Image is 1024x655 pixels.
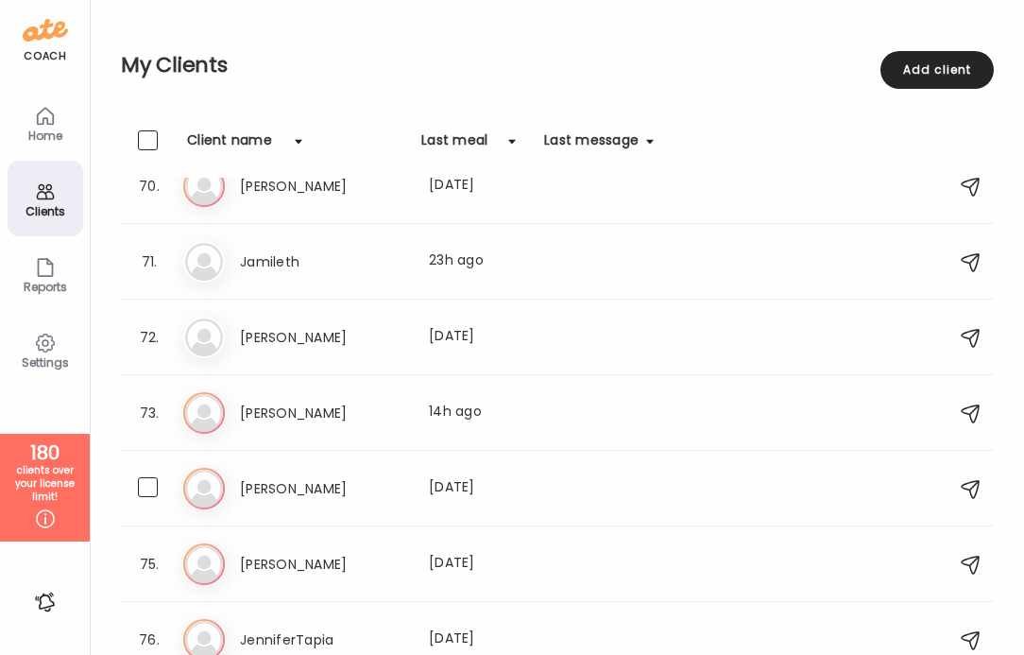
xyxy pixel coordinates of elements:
div: 14h ago [429,402,529,424]
h2: My Clients [121,51,994,79]
div: Home [11,129,79,142]
div: [DATE] [429,553,529,576]
h3: [PERSON_NAME] [240,553,406,576]
div: coach [24,48,66,64]
div: 75. [138,553,161,576]
div: 180 [7,441,83,464]
div: 73. [138,402,161,424]
div: Clients [11,205,79,217]
div: Reports [11,281,79,293]
h3: Jamileth [240,250,406,273]
div: Client name [187,130,272,161]
div: Settings [11,356,79,369]
div: [DATE] [429,175,529,198]
div: [DATE] [429,477,529,500]
div: [DATE] [429,326,529,349]
h3: [PERSON_NAME] [240,175,406,198]
h3: [PERSON_NAME] [240,477,406,500]
h3: [PERSON_NAME] [240,402,406,424]
div: [DATE] [429,629,529,651]
div: clients over your license limit! [7,464,83,504]
div: 70. [138,175,161,198]
h3: JenniferTapia [240,629,406,651]
div: 23h ago [429,250,529,273]
div: 72. [138,326,161,349]
div: 71. [138,250,161,273]
div: 76. [138,629,161,651]
div: Last meal [421,130,487,161]
h3: [PERSON_NAME] [240,326,406,349]
div: Add client [880,51,994,89]
div: Last message [544,130,639,161]
img: ate [23,15,68,45]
